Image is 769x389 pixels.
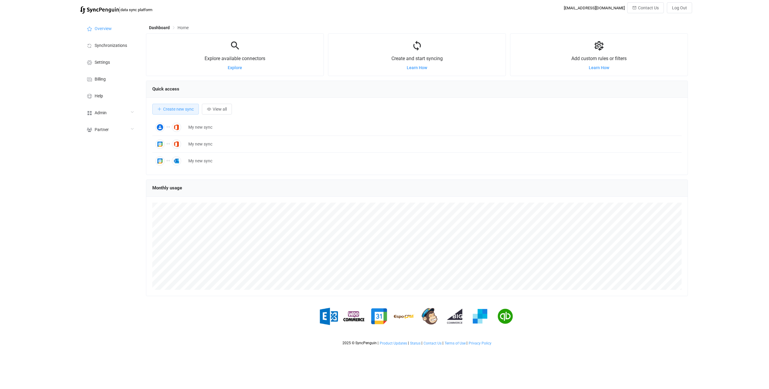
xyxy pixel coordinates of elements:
[408,341,409,345] span: |
[421,341,422,345] span: |
[410,341,421,345] a: Status
[202,104,232,115] button: View all
[672,5,687,10] span: Log Out
[564,6,625,10] div: [EMAIL_ADDRESS][DOMAIN_NAME]
[95,111,107,115] span: Admin
[627,2,664,13] button: Contact Us
[80,6,119,14] img: syncpenguin.svg
[423,341,442,345] a: Contact Us
[378,341,378,345] span: |
[205,56,265,61] span: Explore available connectors
[80,20,140,37] a: Overview
[152,185,182,191] span: Monthly usage
[95,77,106,82] span: Billing
[419,306,440,327] img: mailchimp.png
[178,25,189,30] span: Home
[369,306,390,327] img: google.png
[213,107,227,112] span: View all
[80,37,140,54] a: Synchronizations
[470,306,491,327] img: sendgrid.png
[95,60,110,65] span: Settings
[80,70,140,87] a: Billing
[394,306,415,327] img: espo-crm.png
[95,26,112,31] span: Overview
[379,341,407,345] a: Product Updates
[95,127,109,132] span: Partner
[343,306,364,327] img: woo-commerce.png
[467,341,467,345] span: |
[119,5,120,14] span: |
[152,104,199,115] button: Create new sync
[95,94,103,99] span: Help
[95,43,127,48] span: Synchronizations
[80,54,140,70] a: Settings
[424,341,442,345] span: Contact Us
[469,341,491,345] span: Privacy Policy
[444,341,466,345] a: Terms of Use
[391,56,443,61] span: Create and start syncing
[495,306,516,327] img: quickbooks.png
[342,341,377,345] span: 2025 © SyncPenguin
[445,341,466,345] span: Terms of Use
[120,8,152,12] span: data sync platform
[149,26,189,30] div: Breadcrumb
[163,107,194,112] span: Create new sync
[228,65,242,70] a: Explore
[444,306,465,327] img: big-commerce.png
[468,341,492,345] a: Privacy Policy
[80,87,140,104] a: Help
[152,86,179,92] span: Quick access
[667,2,692,13] button: Log Out
[589,65,609,70] a: Learn How
[149,25,170,30] span: Dashboard
[638,5,659,10] span: Contact Us
[571,56,627,61] span: Add custom rules or filters
[318,306,339,327] img: exchange.png
[442,341,443,345] span: |
[80,5,152,14] a: |data sync platform
[407,65,427,70] a: Learn How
